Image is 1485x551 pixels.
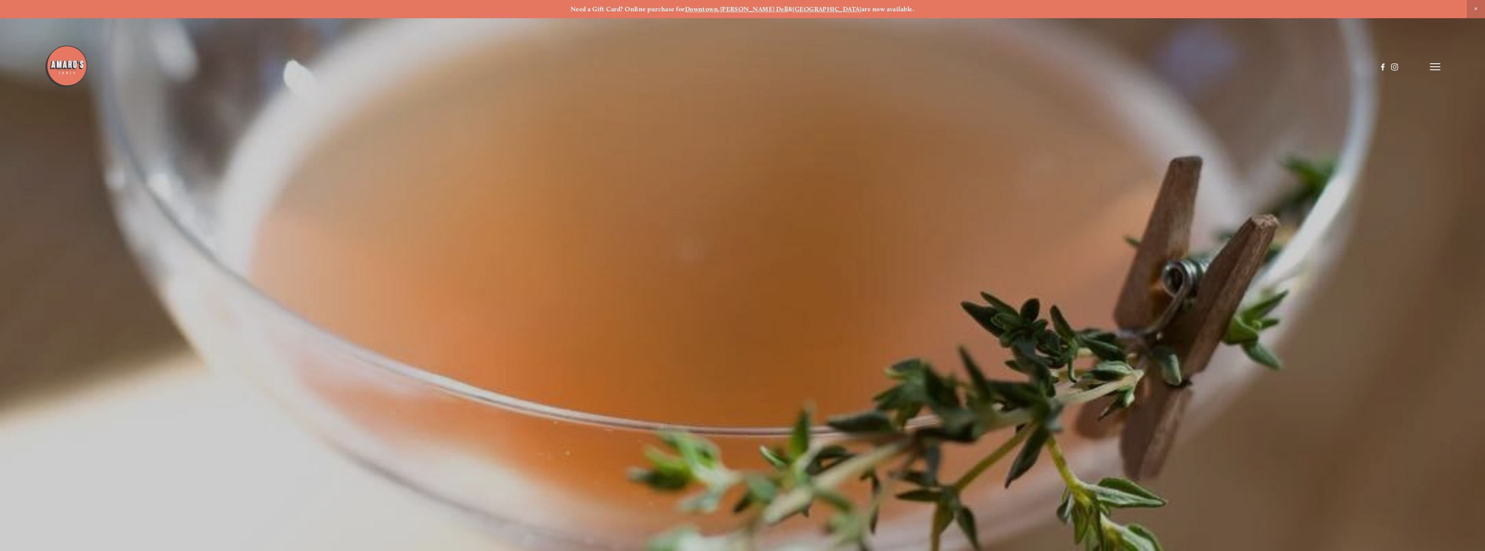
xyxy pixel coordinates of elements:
strong: Need a Gift Card? Online purchase for [571,5,685,13]
a: [GEOGRAPHIC_DATA] [793,5,862,13]
strong: , [718,5,720,13]
img: Amaro's Table [45,45,88,88]
a: [PERSON_NAME] Dell [720,5,788,13]
strong: are now available. [862,5,914,13]
a: Downtown [685,5,718,13]
strong: & [788,5,793,13]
